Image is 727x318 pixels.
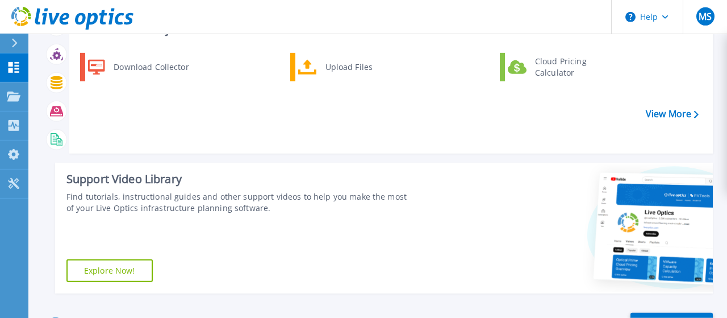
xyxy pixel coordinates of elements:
div: Upload Files [320,56,404,79]
a: Cloud Pricing Calculator [500,53,616,81]
a: Explore Now! [66,259,153,282]
h3: Start a New Project [81,23,698,35]
a: View More [646,109,699,119]
div: Find tutorials, instructional guides and other support videos to help you make the most of your L... [66,191,408,214]
div: Support Video Library [66,172,408,187]
span: MS [699,12,712,21]
a: Download Collector [80,53,197,81]
a: Upload Files [290,53,407,81]
div: Download Collector [108,56,194,79]
div: Cloud Pricing Calculator [529,56,613,79]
